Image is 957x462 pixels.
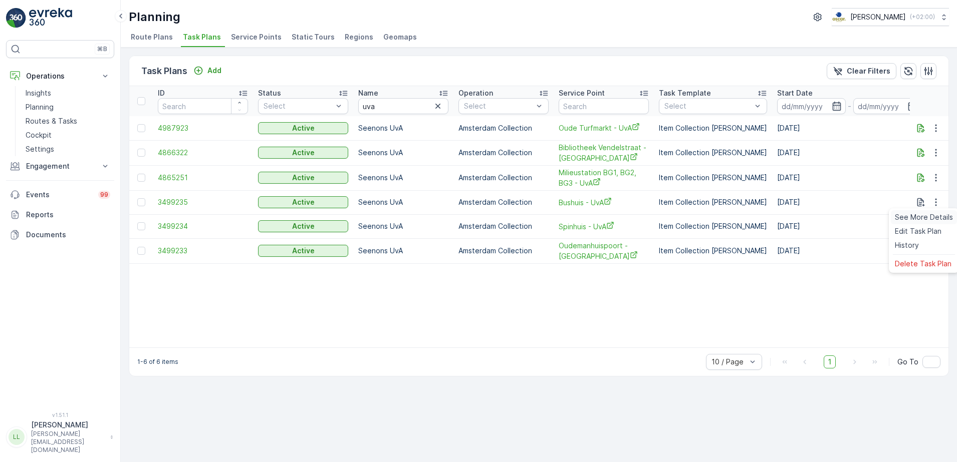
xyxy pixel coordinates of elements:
span: Task Plans [183,32,221,42]
div: Toggle Row Selected [137,174,145,182]
span: Geomaps [383,32,417,42]
p: Routes & Tasks [26,116,77,126]
div: Toggle Row Selected [137,149,145,157]
span: See More Details [895,212,953,222]
button: Operations [6,66,114,86]
td: [DATE] [772,190,926,214]
p: Seenons UvA [358,148,448,158]
span: 1 [824,355,836,368]
p: ⌘B [97,45,107,53]
p: Seenons UvA [358,197,448,207]
span: Service Points [231,32,282,42]
p: Select [264,101,333,111]
p: Planning [26,102,54,112]
p: Active [292,246,315,256]
p: Amsterdam Collection [458,197,549,207]
p: Status [258,88,281,98]
p: Item Collection [PERSON_NAME] [659,246,767,256]
span: v 1.51.1 [6,412,114,418]
p: Active [292,148,315,158]
div: LL [9,429,25,445]
p: Seenons UvA [358,123,448,133]
button: Add [189,65,225,77]
input: Search [158,98,248,114]
a: Oude Turfmarkt - UvA [559,123,649,133]
button: [PERSON_NAME](+02:00) [832,8,949,26]
a: 4987923 [158,123,248,133]
a: 4865251 [158,173,248,183]
p: Insights [26,88,51,98]
a: Bushuis - UvA [559,197,649,208]
td: [DATE] [772,140,926,165]
p: Task Plans [141,64,187,78]
td: [DATE] [772,116,926,140]
p: Item Collection [PERSON_NAME] [659,123,767,133]
p: Amsterdam Collection [458,123,549,133]
p: Add [207,66,221,76]
span: Delete Task Plan [895,259,951,269]
a: Documents [6,225,114,245]
a: 3499233 [158,246,248,256]
p: Item Collection [PERSON_NAME] [659,173,767,183]
span: Milieustation BG1, BG2, BG3 - UvA [559,168,649,188]
p: Item Collection [PERSON_NAME] [659,197,767,207]
p: Select [464,101,533,111]
p: [PERSON_NAME][EMAIL_ADDRESS][DOMAIN_NAME] [31,430,105,454]
img: logo_light-DOdMpM7g.png [29,8,72,28]
p: Seenons UvA [358,173,448,183]
p: Engagement [26,161,94,171]
p: Active [292,197,315,207]
p: Operation [458,88,493,98]
p: Select [664,101,752,111]
a: Bibliotheek Vendelstraat - UvA [559,143,649,163]
p: Task Template [659,88,711,98]
p: Active [292,221,315,231]
button: Active [258,196,348,208]
p: Item Collection [PERSON_NAME] [659,148,767,158]
img: basis-logo_rgb2x.png [832,12,846,23]
input: Search [559,98,649,114]
button: LL[PERSON_NAME][PERSON_NAME][EMAIL_ADDRESS][DOMAIN_NAME] [6,420,114,454]
p: Seenons UvA [358,246,448,256]
p: 1-6 of 6 items [137,358,178,366]
a: 3499234 [158,221,248,231]
span: Edit Task Plan [895,226,941,236]
td: [DATE] [772,214,926,238]
p: Reports [26,210,110,220]
a: Oudemanhuispoort - UvA [559,241,649,261]
span: Oudemanhuispoort - [GEOGRAPHIC_DATA] [559,241,649,261]
a: Edit Task Plan [891,224,957,238]
button: Active [258,122,348,134]
span: 4866322 [158,148,248,158]
a: Cockpit [22,128,114,142]
a: Reports [6,205,114,225]
input: dd/mm/yyyy [777,98,846,114]
span: Route Plans [131,32,173,42]
button: Active [258,245,348,257]
p: Settings [26,144,54,154]
p: Name [358,88,378,98]
img: logo [6,8,26,28]
span: Regions [345,32,373,42]
div: Toggle Row Selected [137,222,145,230]
p: Operations [26,71,94,81]
p: 99 [100,191,108,199]
p: Item Collection [PERSON_NAME] [659,221,767,231]
a: Settings [22,142,114,156]
p: Service Point [559,88,605,98]
a: 3499235 [158,197,248,207]
p: [PERSON_NAME] [850,12,906,22]
p: Start Date [777,88,813,98]
a: Insights [22,86,114,100]
button: Active [258,220,348,232]
span: Bibliotheek Vendelstraat - [GEOGRAPHIC_DATA] [559,143,649,163]
div: Toggle Row Selected [137,198,145,206]
button: Engagement [6,156,114,176]
a: See More Details [891,210,957,224]
p: Planning [129,9,180,25]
